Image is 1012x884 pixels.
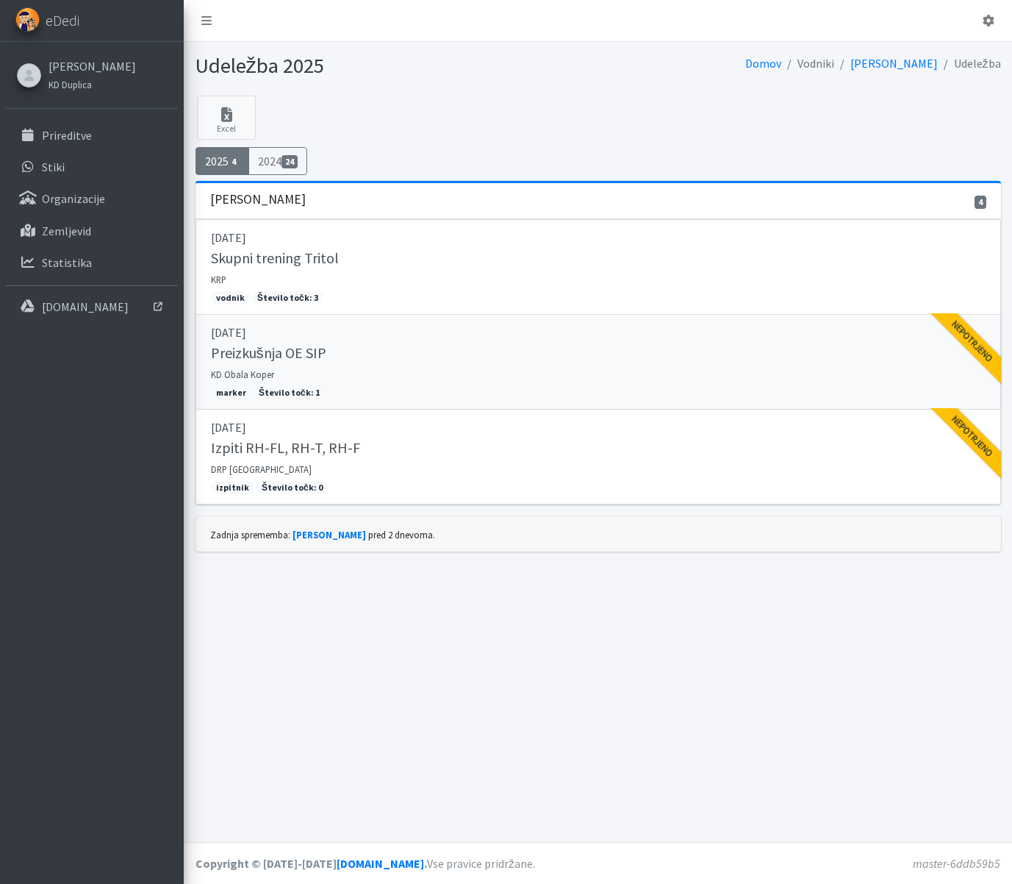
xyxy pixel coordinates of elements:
[211,324,986,341] p: [DATE]
[211,418,986,436] p: [DATE]
[337,856,424,871] a: [DOMAIN_NAME]
[6,184,178,213] a: Organizacije
[42,255,92,270] p: Statistika
[195,219,1001,315] a: [DATE] Skupni trening Tritol KRP vodnik Število točk: 3
[248,147,307,175] a: 202424
[975,196,986,209] span: 4
[195,53,593,79] h1: Udeležba 2025
[6,152,178,182] a: Stiki
[195,147,250,175] a: 20254
[49,75,136,93] a: KD Duplica
[184,842,1012,884] footer: Vse pravice pridržane.
[252,291,323,304] span: Število točk: 3
[195,410,1001,505] a: [DATE] Izpiti RH-FL, RH-T, RH-F DRP [GEOGRAPHIC_DATA] izpitnik Število točk: 0 Nepotrjeno
[211,368,274,380] small: KD Obala Koper
[229,155,240,168] span: 4
[850,56,938,71] a: [PERSON_NAME]
[42,160,65,174] p: Stiki
[281,155,298,168] span: 24
[6,216,178,246] a: Zemljevid
[211,274,226,285] small: KRP
[6,292,178,321] a: [DOMAIN_NAME]
[15,7,40,32] img: eDedi
[197,96,256,140] a: Excel
[211,229,986,246] p: [DATE]
[49,79,92,90] small: KD Duplica
[42,128,92,143] p: Prireditve
[211,249,339,267] h5: Skupni trening Tritol
[6,248,178,277] a: Statistika
[211,439,360,457] h5: Izpiti RH-FL, RH-T, RH-F
[42,224,91,238] p: Zemljevid
[195,856,427,871] strong: Copyright © [DATE]-[DATE] .
[49,57,136,75] a: [PERSON_NAME]
[210,529,435,541] small: Zadnja sprememba: pred 2 dnevoma.
[211,386,251,399] span: marker
[210,192,306,207] h3: [PERSON_NAME]
[46,10,79,32] span: eDedi
[195,315,1001,410] a: [DATE] Preizkušnja OE SIP KD Obala Koper marker Število točk: 1 Nepotrjeno
[211,481,254,494] span: izpitnik
[42,191,105,206] p: Organizacije
[938,53,1001,74] li: Udeležba
[211,344,326,362] h5: Preizkušnja OE SIP
[293,529,366,541] a: [PERSON_NAME]
[913,856,1000,871] em: master-6ddb59b5
[745,56,781,71] a: Domov
[781,53,834,74] li: Vodniki
[256,481,328,494] span: Število točk: 0
[254,386,325,399] span: Število točk: 1
[42,299,129,314] p: [DOMAIN_NAME]
[211,463,312,475] small: DRP [GEOGRAPHIC_DATA]
[6,121,178,150] a: Prireditve
[211,291,250,304] span: vodnik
